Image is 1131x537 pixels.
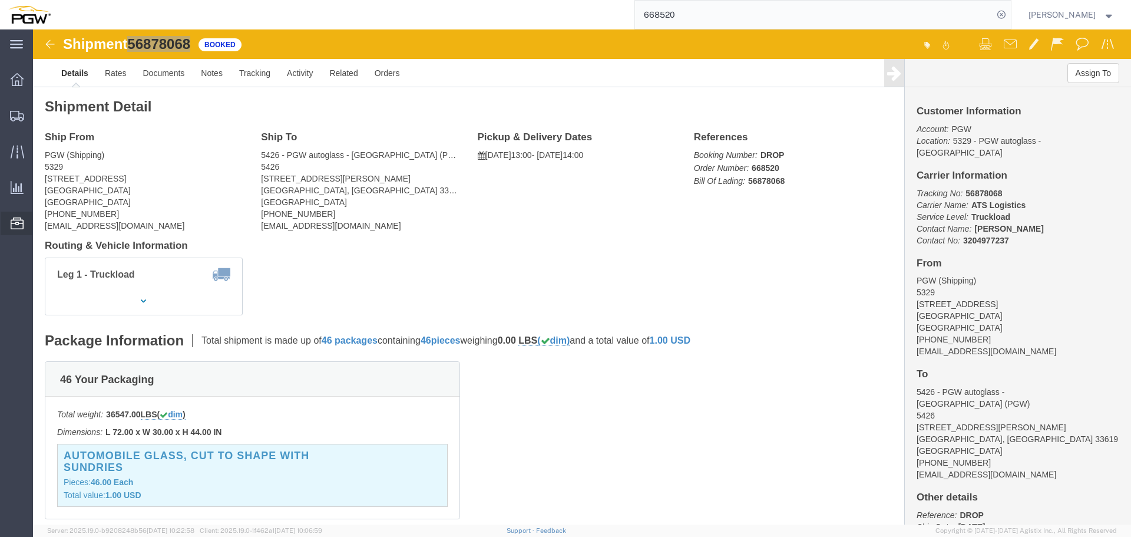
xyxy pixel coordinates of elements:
input: Search for shipment number, reference number [635,1,993,29]
a: Support [507,527,536,534]
span: Client: 2025.19.0-1f462a1 [200,527,322,534]
button: [PERSON_NAME] [1028,8,1115,22]
span: Phillip Thornton [1029,8,1096,21]
span: [DATE] 10:22:58 [147,527,194,534]
span: [DATE] 10:06:59 [275,527,322,534]
span: Server: 2025.19.0-b9208248b56 [47,527,194,534]
a: Feedback [536,527,566,534]
span: Copyright © [DATE]-[DATE] Agistix Inc., All Rights Reserved [935,526,1117,536]
iframe: FS Legacy Container [33,29,1131,525]
img: logo [8,6,51,24]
